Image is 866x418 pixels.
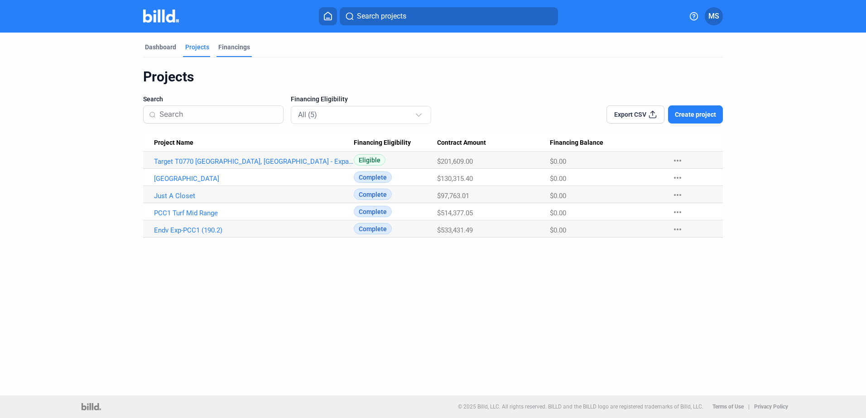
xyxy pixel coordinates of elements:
[354,171,392,183] span: Complete
[437,175,473,183] span: $130,315.40
[354,139,411,147] span: Financing Eligibility
[748,404,750,410] p: |
[154,175,354,183] a: [GEOGRAPHIC_DATA]
[550,209,566,217] span: $0.00
[672,155,683,166] mat-icon: more_horiz
[672,224,683,235] mat-icon: more_horiz
[606,105,664,123] button: Export CSV
[357,11,406,22] span: Search projects
[675,110,716,119] span: Create project
[672,190,683,200] mat-icon: more_horiz
[340,7,558,25] button: Search projects
[154,139,354,147] div: Project Name
[437,139,550,147] div: Contract Amount
[82,403,101,410] img: logo
[550,139,603,147] span: Financing Balance
[354,154,385,166] span: Eligible
[143,95,163,104] span: Search
[354,189,392,200] span: Complete
[185,43,209,52] div: Projects
[550,226,566,234] span: $0.00
[705,7,723,25] button: MS
[708,11,719,22] span: MS
[298,110,317,119] mat-select-trigger: All (5)
[354,223,392,234] span: Complete
[159,105,278,124] input: Search
[668,105,723,123] button: Create project
[437,226,473,234] span: $533,431.49
[143,68,723,85] div: Projects
[291,95,348,104] span: Financing Eligibility
[614,110,646,119] span: Export CSV
[154,157,354,166] a: Target T0770 [GEOGRAPHIC_DATA], [GEOGRAPHIC_DATA] - Expansion: Landscaping
[550,192,566,200] span: $0.00
[437,157,473,166] span: $201,609.00
[437,192,469,200] span: $97,763.01
[154,226,354,234] a: Endv Exp-PCC1 (190.2)
[354,206,392,217] span: Complete
[550,157,566,166] span: $0.00
[437,139,486,147] span: Contract Amount
[712,404,744,410] b: Terms of Use
[754,404,788,410] b: Privacy Policy
[218,43,250,52] div: Financings
[154,192,354,200] a: Just A Closet
[354,139,437,147] div: Financing Eligibility
[154,139,193,147] span: Project Name
[458,404,703,410] p: © 2025 Billd, LLC. All rights reserved. BILLD and the BILLD logo are registered trademarks of Bil...
[550,139,663,147] div: Financing Balance
[672,207,683,218] mat-icon: more_horiz
[143,9,179,23] img: Billd Company Logo
[437,209,473,217] span: $514,377.05
[550,175,566,183] span: $0.00
[154,209,354,217] a: PCC1 Turf Mid Range
[672,172,683,183] mat-icon: more_horiz
[145,43,176,52] div: Dashboard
